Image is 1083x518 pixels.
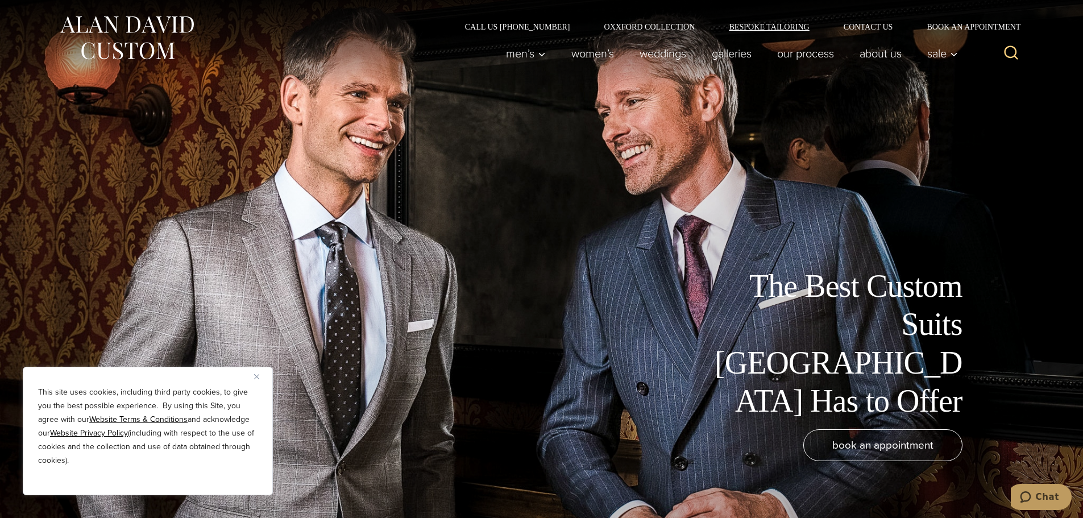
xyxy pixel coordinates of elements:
button: Close [254,370,268,383]
button: Men’s sub menu toggle [493,42,558,65]
a: book an appointment [803,429,962,461]
button: Sale sub menu toggle [914,42,964,65]
nav: Primary Navigation [493,42,964,65]
a: Oxxford Collection [587,23,712,31]
a: Bespoke Tailoring [712,23,826,31]
span: book an appointment [832,437,933,453]
a: Galleries [699,42,764,65]
a: Call Us [PHONE_NUMBER] [448,23,587,31]
img: Alan David Custom [59,13,195,63]
a: Book an Appointment [910,23,1024,31]
a: Our Process [764,42,847,65]
img: Close [254,374,259,379]
iframe: Abre um widget para que você possa conversar por chat com um de nossos agentes [1011,484,1072,512]
a: About Us [847,42,914,65]
a: Women’s [558,42,626,65]
a: weddings [626,42,699,65]
button: View Search Form [998,40,1025,67]
h1: The Best Custom Suits [GEOGRAPHIC_DATA] Has to Offer [707,267,962,420]
a: Contact Us [827,23,910,31]
a: Website Terms & Conditions [89,413,188,425]
nav: Secondary Navigation [448,23,1025,31]
p: This site uses cookies, including third party cookies, to give you the best possible experience. ... [38,386,258,467]
a: Website Privacy Policy [50,427,128,439]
